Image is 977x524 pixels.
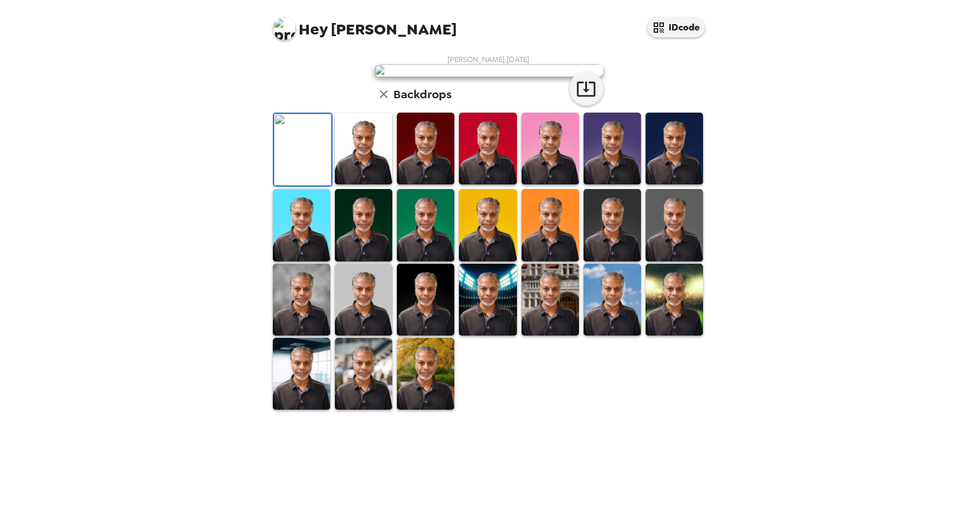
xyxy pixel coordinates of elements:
[447,55,530,64] span: [PERSON_NAME] , [DATE]
[273,11,457,37] span: [PERSON_NAME]
[299,19,327,40] span: Hey
[273,17,296,40] img: profile pic
[647,17,705,37] button: IDcode
[274,114,331,186] img: Original
[374,64,604,77] img: user
[393,85,451,103] h6: Backdrops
